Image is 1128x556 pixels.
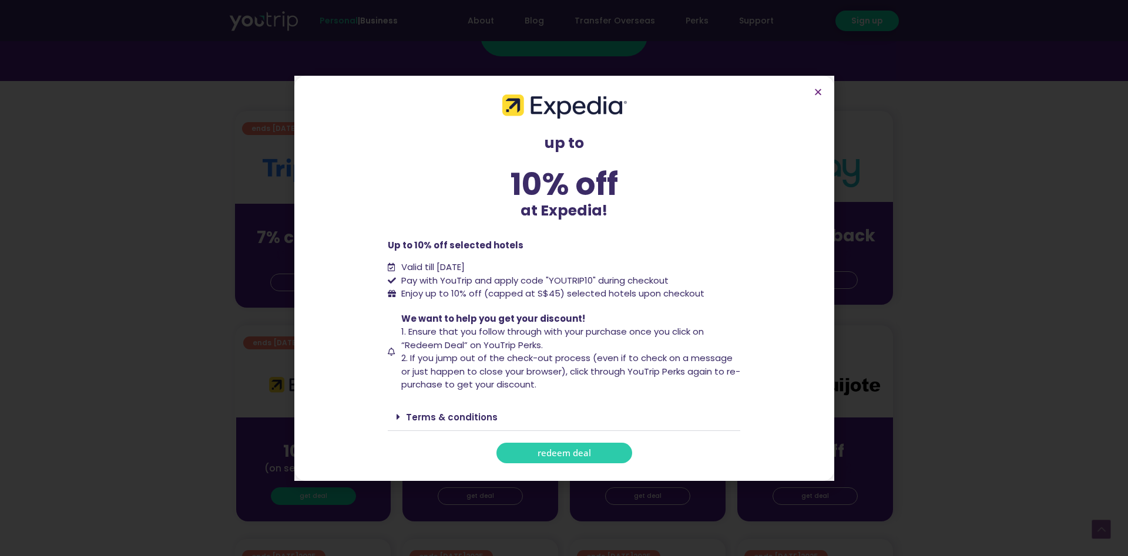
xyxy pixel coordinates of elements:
span: 1. Ensure that you follow through with your purchase once you click on “Redeem Deal” on YouTrip P... [401,325,704,351]
p: at Expedia! [388,200,740,222]
p: up to [388,132,740,154]
div: 10% off [388,169,740,200]
span: redeem deal [538,449,591,457]
span: We want to help you get your discount! [401,312,585,325]
div: Terms & conditions [388,403,740,431]
span: Pay with YouTrip and apply code "YOUTRIP10" during checkout [398,274,669,288]
a: Close [814,87,822,96]
span: Valid till [DATE] [401,261,465,273]
span: 2. If you jump out of the check-out process (even if to check on a message or just happen to clos... [401,352,740,390]
a: Terms & conditions [406,411,498,423]
a: redeem deal [496,443,632,463]
span: Enjoy up to 10% off (capped at S$45) selected hotels upon checkout [398,287,704,301]
p: Up to 10% off selected hotels [388,239,740,252]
